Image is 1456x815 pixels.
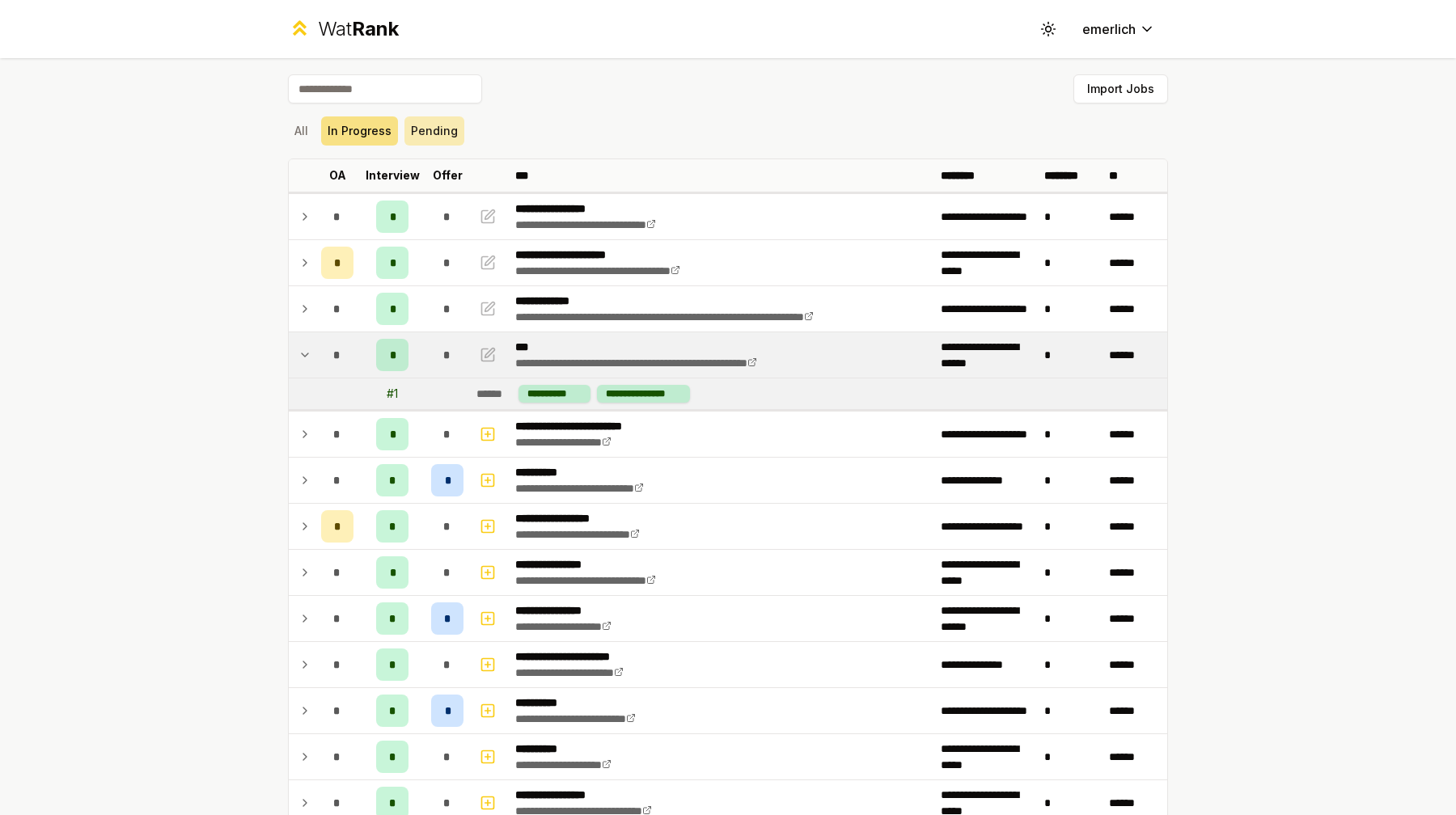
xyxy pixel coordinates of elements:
[288,16,399,42] a: WatRank
[318,16,399,42] div: Wat
[1073,74,1168,103] button: Import Jobs
[387,386,398,402] div: # 1
[404,116,464,146] button: Pending
[288,116,315,146] button: All
[366,167,420,184] p: Interview
[433,167,463,184] p: Offer
[321,116,398,146] button: In Progress
[1082,19,1136,39] span: emerlich
[1069,15,1168,44] button: emerlich
[329,167,346,184] p: OA
[352,17,399,40] span: Rank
